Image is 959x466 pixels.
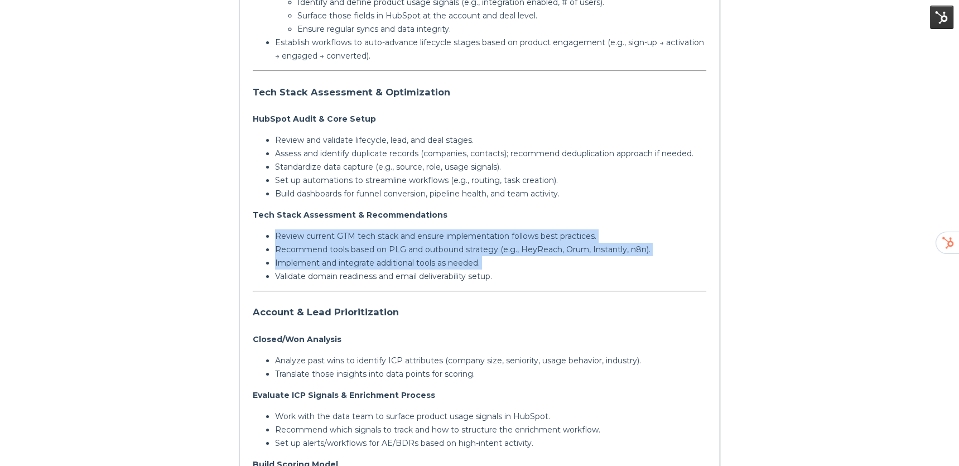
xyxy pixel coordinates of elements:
p: Work with the data team to surface product usage signals in HubSpot. [275,410,707,423]
strong: HubSpot Audit & Core Setup [253,114,376,124]
p: Implement and integrate additional tools as needed. [275,256,707,270]
p: Recommend which signals to track and how to structure the enrichment workflow. [275,423,707,436]
p: Set up automations to streamline workflows (e.g., routing, task creation). [275,174,707,187]
p: Set up alerts/workflows for AE/BDRs based on high-intent activity. [275,436,707,450]
strong: Evaluate ICP Signals & Enrichment Process [253,390,435,400]
p: Surface those fields in HubSpot at the account and deal level. [297,9,707,22]
p: Review current GTM tech stack and ensure implementation follows best practices. [275,229,707,243]
strong: Tech Stack Assessment & Recommendations [253,210,447,220]
p: Validate domain readiness and email deliverability setup. [275,270,707,283]
p: Assess and identify duplicate records (companies, contacts); recommend deduplication approach if ... [275,147,707,160]
p: Review and validate lifecycle, lead, and deal stages. [275,133,707,147]
h3: Account & Lead Prioritization [253,301,707,323]
p: Establish workflows to auto-advance lifecycle stages based on product engagement (e.g., sign-up →... [275,36,707,63]
img: HubSpot Tools Menu Toggle [930,6,953,29]
strong: Closed/Won Analysis [253,334,341,344]
p: Analyze past wins to identify ICP attributes (company size, seniority, usage behavior, industry). [275,354,707,367]
h3: Tech Stack Assessment & Optimization [253,81,707,103]
p: Recommend tools based on PLG and outbound strategy (e.g., HeyReach, Orum, Instantly, n8n). [275,243,707,256]
p: Build dashboards for funnel conversion, pipeline health, and team activity. [275,187,707,200]
p: Ensure regular syncs and data integrity. [297,22,707,36]
p: Translate those insights into data points for scoring. [275,367,707,381]
p: Standardize data capture (e.g., source, role, usage signals). [275,160,707,174]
